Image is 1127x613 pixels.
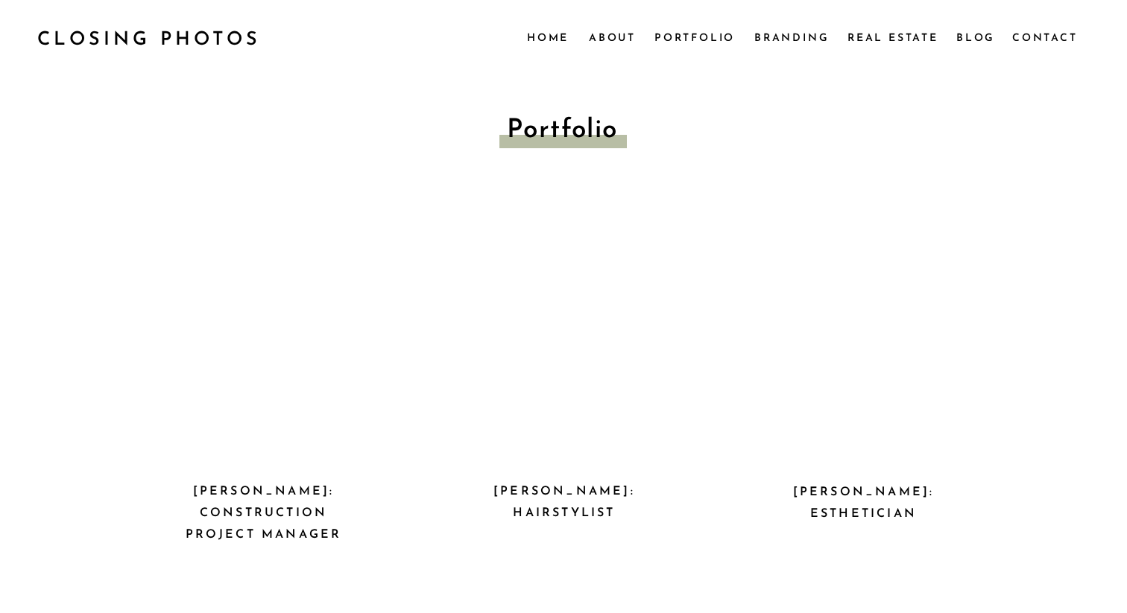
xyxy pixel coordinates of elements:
a: Home [527,29,569,45]
a: Blog [956,29,997,45]
a: Portfolio [654,29,736,45]
a: Real Estate [847,29,941,45]
a: [PERSON_NAME]:Construction Project Manager [185,481,342,545]
a: CLOSING PHOTOS [37,23,274,51]
a: Contact [1012,29,1076,45]
a: Branding [754,29,830,45]
a: About [589,29,634,45]
p: [PERSON_NAME]: Esthetician [786,482,941,523]
p: [PERSON_NAME]: Construction Project Manager [185,481,342,545]
h1: Portfolio [507,112,625,145]
a: [PERSON_NAME]:Esthetician [786,482,941,523]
